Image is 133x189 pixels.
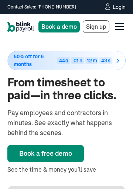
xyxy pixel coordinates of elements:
span: 12 [87,57,92,64]
span: 44 [59,57,65,64]
h1: From timesheet to paid—in three clicks. [7,76,126,102]
a: Book a demo [38,21,80,32]
iframe: Chat Widget [96,154,133,189]
div: Login [113,4,126,10]
div: See the time & money you’ll save [7,165,126,174]
a: home [7,21,34,32]
div: s [108,58,110,63]
div: Pay employees and contractors in minutes. See exactly what happens behind the scenes. [7,108,126,138]
div: h [79,58,82,63]
div: menu [111,18,126,35]
a: Sign up [83,20,109,33]
div: m [93,58,97,63]
span: Book a demo [41,23,77,30]
a: 50% off for 6 months44d01h12m43s [7,51,126,70]
a: Login [104,3,126,11]
span: 01 [74,57,79,64]
span: Sign up [86,23,106,30]
span: 43 [101,57,107,64]
span: 50% off for 6 months [14,54,44,67]
div: d [65,58,68,63]
a: Book a free demo [7,145,84,162]
a: Contact Sales: [PHONE_NUMBER] [7,4,76,10]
